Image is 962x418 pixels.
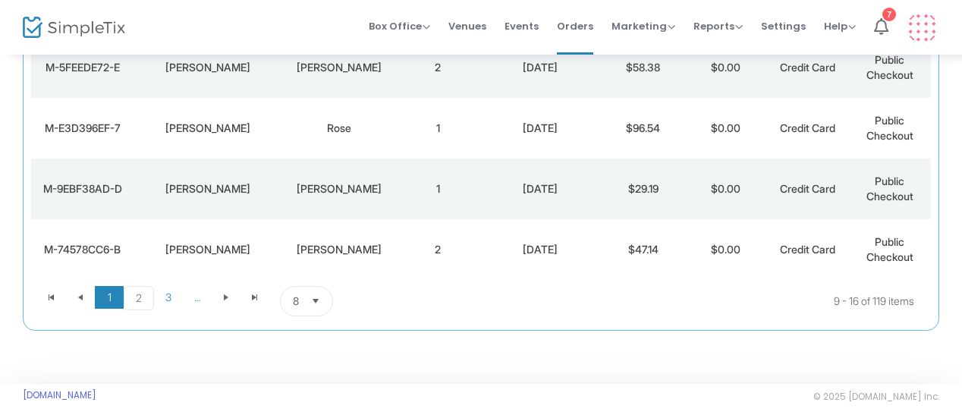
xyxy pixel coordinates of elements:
span: Go to the last page [240,286,269,309]
button: Select [305,287,326,316]
div: Korthals [285,60,393,75]
span: Page 2 [124,286,154,310]
td: $96.54 [602,98,684,159]
span: Settings [761,7,806,46]
span: Go to the first page [46,291,58,303]
td: 2 [397,37,479,98]
span: Marketing [611,19,675,33]
div: M-9EBF38AD-D [35,181,130,196]
td: $29.19 [602,159,684,219]
td: 1 [397,98,479,159]
span: Credit Card [780,182,835,195]
div: M-5FEEDE72-E [35,60,130,75]
span: Orders [557,7,593,46]
div: Koehn [285,181,393,196]
td: $0.00 [684,98,766,159]
span: Credit Card [780,121,835,134]
td: $0.00 [684,219,766,280]
span: Public Checkout [866,174,913,203]
span: Page 3 [154,286,183,309]
div: Alissa [137,181,278,196]
div: 8/4/2025 [483,121,598,136]
span: Credit Card [780,243,835,256]
span: Reports [693,19,743,33]
span: Page 4 [183,286,212,309]
span: Public Checkout [866,53,913,81]
div: Rose [285,121,393,136]
span: Go to the next page [220,291,232,303]
a: [DOMAIN_NAME] [23,389,96,401]
span: © 2025 [DOMAIN_NAME] Inc. [813,391,939,403]
span: Go to the previous page [74,291,86,303]
td: $0.00 [684,37,766,98]
div: Hannah [285,242,393,257]
div: 7 [882,8,896,21]
span: Go to the previous page [66,286,95,309]
span: 8 [293,294,299,309]
span: Venues [448,7,486,46]
span: Page 1 [95,286,124,309]
div: 8/6/2025 [483,60,598,75]
td: $0.00 [684,159,766,219]
td: 1 [397,159,479,219]
span: Help [824,19,856,33]
td: $58.38 [602,37,684,98]
span: Go to the first page [37,286,66,309]
td: $47.14 [602,219,684,280]
span: Box Office [369,19,430,33]
div: M-74578CC6-B [35,242,130,257]
div: John [137,60,278,75]
div: M-E3D396EF-7 [35,121,130,136]
div: 8/4/2025 [483,181,598,196]
span: Public Checkout [866,235,913,263]
div: 8/4/2025 [483,242,598,257]
span: Public Checkout [866,114,913,142]
div: Janet [137,242,278,257]
td: 2 [397,219,479,280]
span: Credit Card [780,61,835,74]
kendo-pager-info: 9 - 16 of 119 items [484,286,914,316]
span: Go to the next page [212,286,240,309]
div: Nolan [137,121,278,136]
span: Go to the last page [249,291,261,303]
span: Events [505,7,539,46]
